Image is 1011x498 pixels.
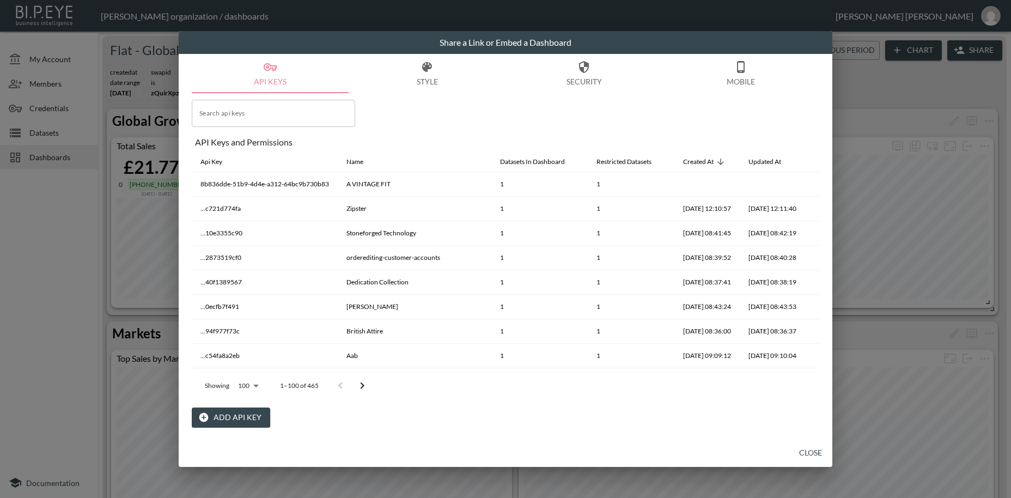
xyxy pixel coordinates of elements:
th: 2025-08-25, 08:36:37 [740,319,805,344]
th: 1 [491,221,588,246]
th: 1 [491,246,588,270]
span: Created At [683,155,728,168]
span: Datasets In Dashboard [500,155,579,168]
th: Dedication Collection [338,270,491,295]
th: {"key":null,"ref":null,"props":{"row":{"id":"213afb8a-0bb7-4f42-ace7-7b423cb07f59","apiKey":"...1... [805,221,840,246]
span: Api Key [200,155,236,168]
th: 1 [588,368,674,393]
th: 2025-08-21, 09:09:12 [674,344,740,368]
th: 1 [588,221,674,246]
th: Stoneforged Technology [338,221,491,246]
button: Security [505,54,662,93]
th: {"key":null,"ref":null,"props":{"row":{"id":"e1269bf4-4b09-49fd-a2fd-90f214991e10","apiKey":"...2... [805,246,840,270]
h2: Share a Link or Embed a Dashboard [179,31,832,54]
button: more [814,249,831,266]
th: 1 [588,246,674,270]
th: 2025-08-26, 12:10:57 [674,197,740,221]
th: 2025-08-26, 12:11:40 [740,197,805,221]
th: ...94f977f73c [192,319,338,344]
th: ...0ecfb7f491 [192,295,338,319]
th: 1 [491,172,588,197]
button: more [814,323,831,340]
button: more [814,224,831,242]
th: 2025-08-21, 09:10:04 [740,344,805,368]
th: 1 [588,197,674,221]
th: ...c721d774fa [192,197,338,221]
th: 2025-08-25, 08:43:53 [740,295,805,319]
button: Style [349,54,505,93]
p: Showing [205,381,229,390]
div: API Keys and Permissions [195,137,819,147]
th: Aab [338,344,491,368]
div: Api Key [200,155,222,168]
div: Created At [683,155,714,168]
th: 1 [491,368,588,393]
div: Restricted Datasets [596,155,651,168]
th: {"key":null,"ref":null,"props":{"row":{"id":"871e2d8d-45dc-4d61-8b94-710ad83a07f3","apiKey":"8b83... [805,172,840,197]
span: Updated At [748,155,795,168]
div: 100 [234,379,263,393]
button: Go to next page [351,375,373,397]
th: Emma J Shipley [338,368,491,393]
div: Name [346,155,363,168]
button: more [814,274,831,291]
th: 1 [588,319,674,344]
th: ...40f1389567 [192,270,338,295]
th: 1 [491,270,588,295]
button: more [814,200,831,217]
th: 1 [491,319,588,344]
th: 1 [588,270,674,295]
button: API Keys [192,54,349,93]
th: 1 [588,295,674,319]
th: 2025-08-25, 08:43:24 [674,295,740,319]
th: 1 [588,344,674,368]
th: {"key":null,"ref":null,"props":{"row":{"id":"897ba8e9-c19a-4d3f-8115-3ed15df9249a","apiKey":"...9... [805,319,840,344]
th: {"key":null,"ref":null,"props":{"row":{"id":"47c41e11-b9b1-440f-a658-090335d42d46","apiKey":"...4... [805,270,840,295]
button: more [814,298,831,315]
th: 2025-08-25, 08:40:28 [740,246,805,270]
th: ...10e3355c90 [192,221,338,246]
button: more [814,347,831,365]
span: Restricted Datasets [596,155,666,168]
div: Updated At [748,155,781,168]
th: Zipster [338,197,491,221]
th: orderediting-customer-accounts [338,246,491,270]
th: ...c9911d8c2a [192,368,338,393]
th: 2025-08-25, 08:36:00 [674,319,740,344]
th: {"key":null,"ref":null,"props":{"row":{"id":"9bc1e2d1-6c6e-4958-9617-5d4c2fad409c","apiKey":"...c... [805,197,840,221]
th: 2025-08-21, 16:50:54 [674,368,740,393]
th: 2025-08-25, 08:39:52 [674,246,740,270]
th: {"key":null,"ref":null,"props":{"row":{"id":"406d39fd-30c0-4f1a-a66a-bd59233893c9","apiKey":"...c... [805,368,840,393]
th: Pruzan [338,295,491,319]
th: British Attire [338,319,491,344]
span: Name [346,155,377,168]
button: Mobile [662,54,819,93]
button: Add API Key [192,408,270,428]
th: {"key":null,"ref":null,"props":{"row":{"id":"fba1fe4c-35ed-4fd7-b8c4-450635070347","apiKey":"...c... [805,344,840,368]
th: 2025-08-25, 08:41:45 [674,221,740,246]
th: ...2873519cf0 [192,246,338,270]
th: 2025-08-21, 16:51:21 [740,368,805,393]
th: 2025-08-25, 08:42:19 [740,221,805,246]
th: 1 [491,197,588,221]
th: {"key":null,"ref":null,"props":{"row":{"id":"d78c1e18-d251-406d-9645-5853903b8383","apiKey":"...0... [805,295,840,319]
th: 2025-08-25, 08:38:19 [740,270,805,295]
th: 1 [588,172,674,197]
button: Close [793,443,828,463]
div: Datasets In Dashboard [500,155,565,168]
button: more [814,175,831,193]
th: 2025-08-25, 08:37:41 [674,270,740,295]
th: ...c54fa8a2eb [192,344,338,368]
th: 1 [491,295,588,319]
th: 8b836dde-51b9-4d4e-a312-64bc9b730b83 [192,172,338,197]
th: 1 [491,344,588,368]
p: 1–100 of 465 [280,381,319,390]
th: A VINTAGE FIT [338,172,491,197]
